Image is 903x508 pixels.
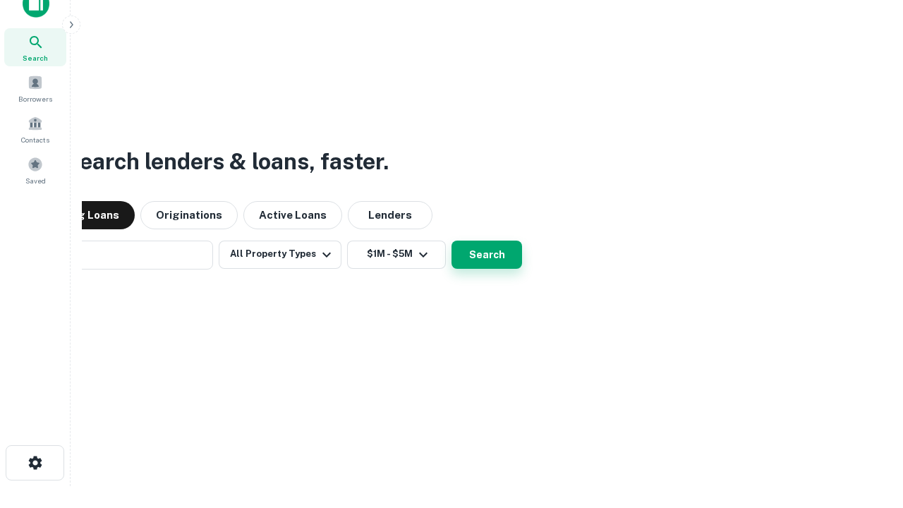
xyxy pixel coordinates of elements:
[64,145,389,179] h3: Search lenders & loans, faster.
[23,52,48,64] span: Search
[348,201,432,229] button: Lenders
[18,93,52,104] span: Borrowers
[140,201,238,229] button: Originations
[4,151,66,189] a: Saved
[832,395,903,463] iframe: Chat Widget
[451,241,522,269] button: Search
[243,201,342,229] button: Active Loans
[219,241,341,269] button: All Property Types
[4,110,66,148] a: Contacts
[25,175,46,186] span: Saved
[347,241,446,269] button: $1M - $5M
[4,69,66,107] a: Borrowers
[21,134,49,145] span: Contacts
[4,28,66,66] a: Search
